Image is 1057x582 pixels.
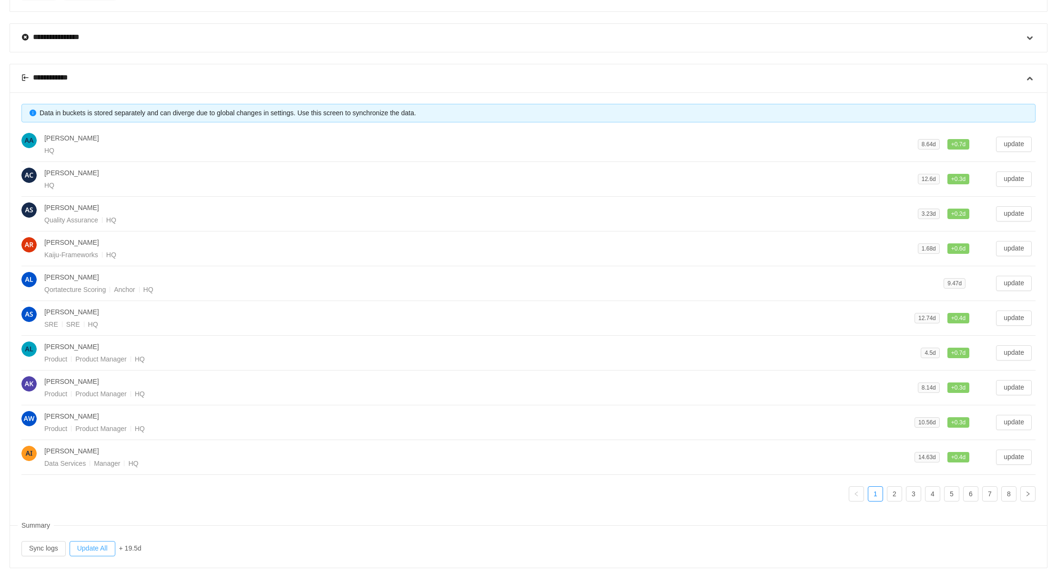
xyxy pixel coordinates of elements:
span: [PERSON_NAME] [44,273,99,281]
span: 0.3d [947,382,969,393]
span: Product Manager [75,425,134,432]
span: 8.64d [922,141,936,148]
span: + [951,141,955,148]
span: 0.3d [947,174,969,184]
span: Data in buckets is stored separately and can diverge due to global changes in settings. Use this ... [40,109,416,117]
span: Summary [18,517,54,534]
span: 8.14d [922,384,936,391]
span: 10.56d [918,419,936,426]
i: icon: info-circle [30,110,36,116]
a: 4 [925,487,940,501]
span: Qortatecture Scoring [44,286,114,293]
span: SRE [44,321,66,328]
span: [PERSON_NAME] [44,378,99,385]
button: update [996,450,1032,465]
span: 0.2d [947,209,969,219]
li: 2 [887,486,902,502]
a: 7 [983,487,997,501]
span: 1.68d [922,245,936,252]
a: 3 [906,487,921,501]
span: HQ [44,181,54,189]
img: 8a59a4c145109affc3e5a9135a8edd37 [21,168,37,183]
button: Sync logs [21,541,66,556]
span: 9.47d [947,280,962,287]
li: Next Page [1020,486,1036,502]
img: AS-0.png [21,202,37,218]
li: Previous Page [849,486,864,502]
img: AA-4.png [21,133,37,148]
span: 3.23d [922,211,936,217]
span: + [951,419,955,426]
span: HQ [106,216,116,224]
img: AR-1.png [21,237,37,252]
a: 8 [1002,487,1016,501]
span: [PERSON_NAME] [44,239,99,246]
li: 7 [982,486,997,502]
span: + [951,176,955,182]
span: Product Manager [75,390,134,398]
span: HQ [143,286,153,293]
span: SRE [66,321,88,328]
button: update [996,241,1032,256]
span: [PERSON_NAME] [44,447,99,455]
a: 6 [964,487,978,501]
li: 3 [906,486,921,502]
button: update [996,276,1032,291]
li: 1 [868,486,883,502]
i: icon: left [854,491,859,497]
span: + [951,245,955,252]
span: 0.3d [947,417,969,428]
span: 4.5d [925,350,935,356]
a: 2 [887,487,902,501]
span: Data Services [44,460,94,467]
div: + 19.5d [119,543,142,553]
img: AW-3.png [21,411,37,426]
span: 0.4d [947,313,969,323]
li: 6 [963,486,978,502]
span: 12.6d [922,176,936,182]
button: Update All [70,541,115,556]
button: update [996,137,1032,152]
img: d96176f18e4afb5696e3874e5f6bdc15 [21,446,37,461]
span: 0.7d [947,348,969,358]
span: HQ [88,321,98,328]
span: [PERSON_NAME] [44,412,99,420]
span: 0.6d [947,243,969,254]
span: [PERSON_NAME] [44,343,99,351]
button: update [996,380,1032,395]
span: HQ [135,355,145,363]
span: [PERSON_NAME] [44,308,99,316]
span: [PERSON_NAME] [44,169,99,177]
span: 14.63d [918,454,936,461]
button: update [996,206,1032,221]
span: + [951,315,955,321]
span: HQ [44,147,54,154]
button: update [996,171,1032,187]
span: 12.74d [918,315,936,321]
span: Product Manager [75,355,134,363]
a: 5 [945,487,959,501]
span: HQ [135,390,145,398]
span: Anchor [114,286,143,293]
img: 9878bbe8542b32e0c1998fe9f98799a0 [21,272,37,287]
span: Kaiju-Frameworks [44,251,106,259]
span: 0.7d [947,139,969,150]
span: Product [44,390,75,398]
img: AK-2.png [21,376,37,391]
button: update [996,311,1032,326]
span: HQ [128,460,138,467]
img: 0676512e6aab97f0e5818cd509bc924e [21,307,37,322]
span: + [951,211,955,217]
button: update [996,345,1032,361]
li: 8 [1001,486,1016,502]
span: Product [44,425,75,432]
span: Manager [94,460,128,467]
span: Quality Assurance [44,216,106,224]
span: HQ [106,251,116,259]
span: [PERSON_NAME] [44,204,99,211]
span: [PERSON_NAME] [44,134,99,142]
a: 1 [868,487,883,501]
li: 5 [944,486,959,502]
span: + [951,350,955,356]
span: + [951,384,955,391]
